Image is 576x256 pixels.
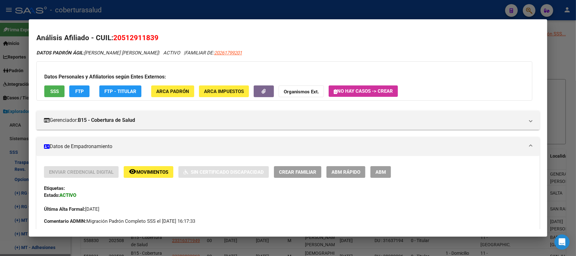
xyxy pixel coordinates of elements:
span: Movimientos [136,169,168,175]
button: ABM [370,166,391,178]
span: FAMILIAR DE: [185,50,242,56]
span: FTP [75,89,84,94]
strong: DATOS PADRÓN ÁGIL: [36,50,84,56]
span: Migración Padrón Completo SSS el [DATE] 16:17:33 [44,218,195,225]
button: Sin Certificado Discapacidad [178,166,269,178]
button: Enviar Credencial Digital [44,166,119,178]
button: FTP [69,85,90,97]
strong: Organismos Ext. [284,89,319,95]
span: FTP - Titular [104,89,136,94]
button: ARCA Impuestos [199,85,249,97]
span: Sin Certificado Discapacidad [191,169,264,175]
mat-panel-title: Datos de Empadronamiento [44,143,524,150]
mat-expansion-panel-header: Datos de Empadronamiento [36,137,540,156]
strong: Estado: [44,192,59,198]
span: Crear Familiar [279,169,316,175]
span: SSS [50,89,59,94]
button: ARCA Padrón [151,85,194,97]
span: [PERSON_NAME] [PERSON_NAME] [36,50,158,56]
span: ABM Rápido [331,169,360,175]
button: No hay casos -> Crear [329,85,398,97]
span: ARCA Impuestos [204,89,244,94]
button: Crear Familiar [274,166,321,178]
i: | ACTIVO | [36,50,242,56]
strong: Comentario ADMIN: [44,218,86,224]
span: 20261799201 [214,50,242,56]
strong: Etiquetas: [44,185,65,191]
button: Organismos Ext. [279,85,324,97]
button: FTP - Titular [99,85,141,97]
span: ABM [375,169,386,175]
h3: Datos Personales y Afiliatorios según Entes Externos: [44,73,524,81]
button: Movimientos [124,166,173,178]
span: ARCA Padrón [156,89,189,94]
mat-icon: remove_red_eye [129,168,136,175]
span: 20512911839 [113,34,158,42]
div: Open Intercom Messenger [554,234,570,250]
span: Enviar Credencial Digital [49,169,114,175]
button: SSS [44,85,65,97]
mat-panel-title: Gerenciador: [44,116,524,124]
strong: B15 - Cobertura de Salud [78,116,135,124]
span: No hay casos -> Crear [334,88,393,94]
strong: ACTIVO [59,192,76,198]
strong: Última Alta Formal: [44,206,85,212]
h2: Análisis Afiliado - CUIL: [36,33,540,43]
mat-expansion-panel-header: Gerenciador:B15 - Cobertura de Salud [36,111,540,130]
span: [DATE] [44,206,99,212]
button: ABM Rápido [326,166,365,178]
